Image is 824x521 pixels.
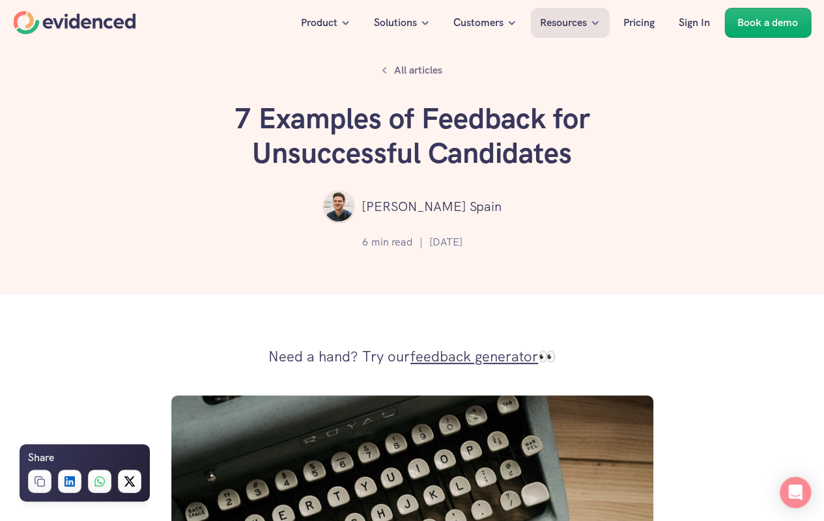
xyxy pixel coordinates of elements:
[780,477,811,508] div: Open Intercom Messenger
[540,14,587,31] p: Resources
[362,196,502,217] p: [PERSON_NAME] Spain
[419,234,423,251] p: |
[410,347,538,366] a: feedback generator
[737,14,798,31] p: Book a demo
[371,234,413,251] p: min read
[623,14,655,31] p: Pricing
[268,344,556,370] p: Need a hand? Try our 👀
[301,14,337,31] p: Product
[375,59,449,82] a: All articles
[13,11,135,35] a: Home
[724,8,811,38] a: Book a demo
[614,8,664,38] a: Pricing
[394,62,442,79] p: All articles
[322,190,355,223] img: ""
[679,14,710,31] p: Sign In
[28,449,54,466] h6: Share
[453,14,504,31] p: Customers
[429,234,462,251] p: [DATE]
[374,14,417,31] p: Solutions
[669,8,720,38] a: Sign In
[217,102,608,171] h1: 7 Examples of Feedback for Unsuccessful Candidates
[362,234,368,251] p: 6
